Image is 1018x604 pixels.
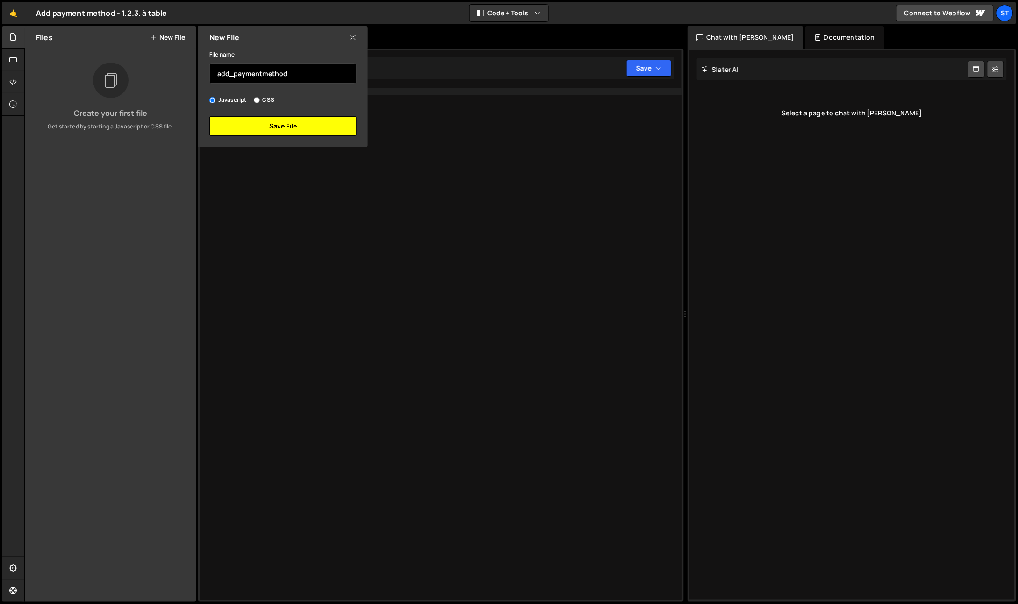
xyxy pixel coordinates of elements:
[896,5,994,21] a: Connect to Webflow
[209,63,357,84] input: Name
[32,122,189,131] p: Get started by starting a Javascript or CSS file.
[805,26,884,49] div: Documentation
[36,32,53,43] h2: Files
[996,5,1013,21] a: St
[702,65,739,74] h2: Slater AI
[209,95,247,105] label: Javascript
[209,32,239,43] h2: New File
[254,97,260,103] input: CSS
[32,109,189,117] h3: Create your first file
[209,97,215,103] input: Javascript
[36,7,167,19] div: Add payment method - 1.2.3. à table
[688,26,803,49] div: Chat with [PERSON_NAME]
[470,5,548,21] button: Code + Tools
[254,95,274,105] label: CSS
[150,34,185,41] button: New File
[209,116,357,136] button: Save File
[626,60,672,77] button: Save
[697,94,1007,132] div: Select a page to chat with [PERSON_NAME]
[2,2,25,24] a: 🤙
[209,50,235,59] label: File name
